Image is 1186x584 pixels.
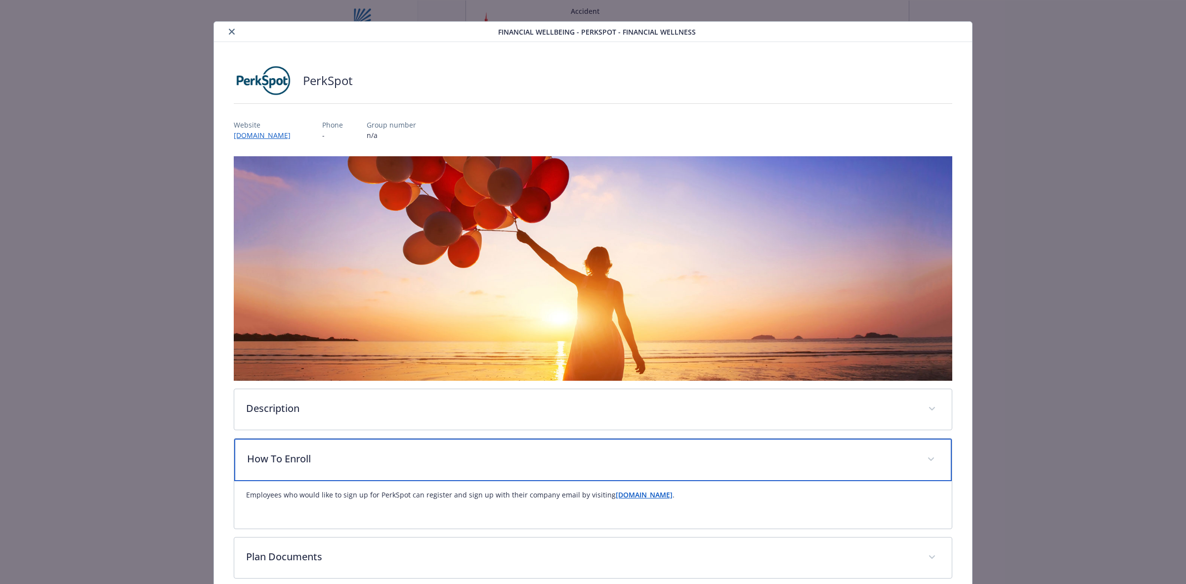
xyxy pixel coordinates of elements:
p: Plan Documents [246,549,916,564]
a: [DOMAIN_NAME] [234,131,298,140]
p: Group number [367,120,416,130]
p: Description [246,401,916,416]
div: Plan Documents [234,538,952,578]
img: banner [234,156,952,381]
h2: PerkSpot [303,72,353,89]
span: Financial Wellbeing - PerkSpot - Financial Wellness [498,27,696,37]
p: - [322,130,343,140]
a: [DOMAIN_NAME] [616,490,673,499]
p: Website [234,120,298,130]
p: How To Enroll [247,451,915,466]
p: Employees who would like to sign up for PerkSpot can register and sign up with their company emai... [246,489,940,501]
div: How To Enroll [234,439,952,481]
p: Phone [322,120,343,130]
img: PerkSpot [234,66,293,95]
p: n/a [367,130,416,140]
button: close [226,26,238,38]
div: How To Enroll [234,481,952,529]
div: Description [234,389,952,430]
